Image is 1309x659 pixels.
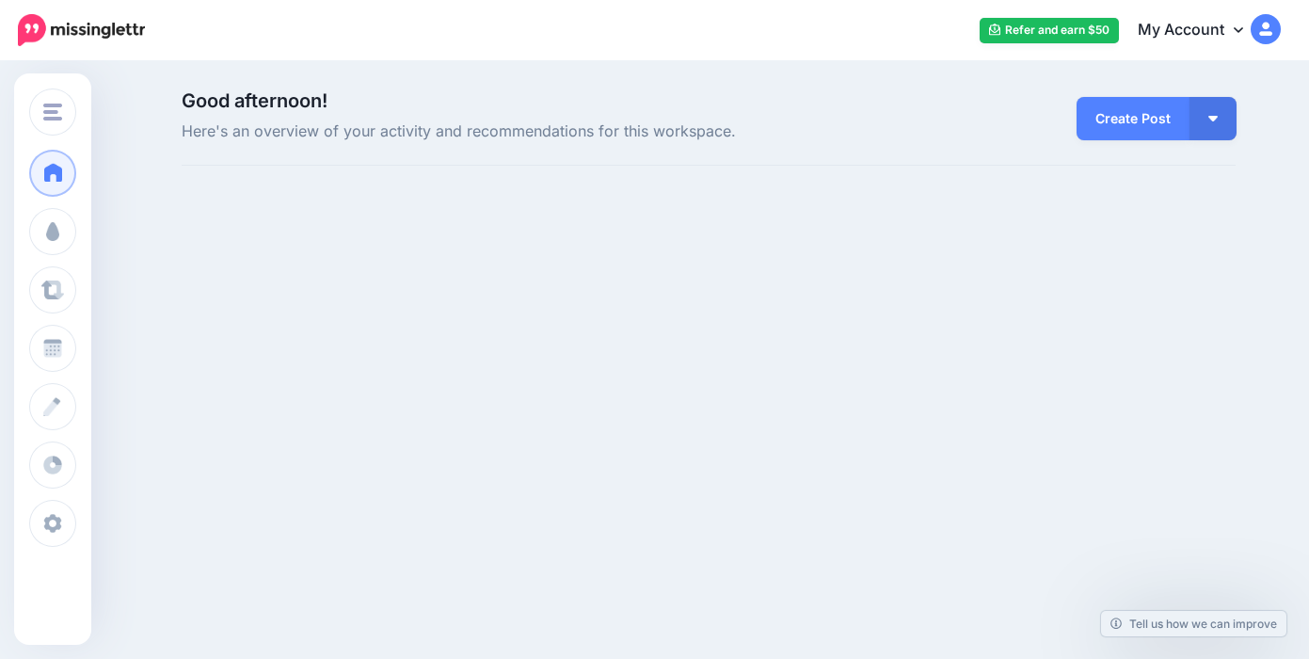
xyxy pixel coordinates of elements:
a: Create Post [1077,97,1189,140]
a: Refer and earn $50 [980,18,1119,43]
img: Missinglettr [18,14,145,46]
span: Good afternoon! [182,89,327,112]
img: arrow-down-white.png [1208,116,1218,121]
a: Tell us how we can improve [1101,611,1286,636]
span: Here's an overview of your activity and recommendations for this workspace. [182,120,875,144]
a: My Account [1119,8,1281,54]
img: menu.png [43,104,62,121]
